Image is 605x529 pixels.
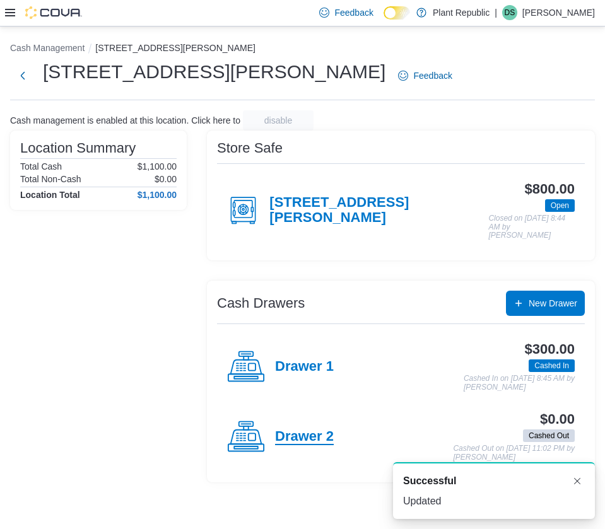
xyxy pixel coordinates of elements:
div: Notification [403,474,585,489]
h6: Total Cash [20,161,62,171]
a: Feedback [393,63,457,88]
span: Cashed In [534,360,569,371]
button: Next [10,63,35,88]
span: Open [551,200,569,211]
span: Open [545,199,575,212]
p: $0.00 [155,174,177,184]
span: Feedback [413,69,452,82]
span: Successful [403,474,456,489]
p: Closed on [DATE] 8:44 AM by [PERSON_NAME] [488,214,575,240]
span: New Drawer [529,297,577,310]
span: disable [264,114,292,127]
button: New Drawer [506,291,585,316]
h3: $800.00 [525,182,575,197]
img: Cova [25,6,82,19]
h4: $1,100.00 [138,190,177,200]
h4: Location Total [20,190,80,200]
h4: [STREET_ADDRESS][PERSON_NAME] [269,195,488,226]
h3: Store Safe [217,141,283,156]
span: Cashed Out [523,429,575,442]
span: Cashed Out [529,430,569,441]
input: Dark Mode [384,6,410,20]
h3: Cash Drawers [217,296,305,311]
div: Updated [403,494,585,509]
p: Cashed Out on [DATE] 11:02 PM by [PERSON_NAME] [453,445,575,462]
button: Dismiss toast [570,474,585,489]
h1: [STREET_ADDRESS][PERSON_NAME] [43,59,385,84]
button: disable [243,110,314,131]
h3: Location Summary [20,141,136,156]
span: Cashed In [529,359,575,372]
p: Plant Republic [433,5,490,20]
p: [PERSON_NAME] [522,5,595,20]
p: Cash management is enabled at this location. Click here to [10,115,240,125]
p: | [495,5,497,20]
h6: Total Non-Cash [20,174,81,184]
h3: $0.00 [540,412,575,427]
div: David Shaw [502,5,517,20]
span: Feedback [334,6,373,19]
h4: Drawer 2 [275,429,334,445]
p: $1,100.00 [138,161,177,171]
button: [STREET_ADDRESS][PERSON_NAME] [95,43,256,53]
button: Cash Management [10,43,85,53]
nav: An example of EuiBreadcrumbs [10,42,595,57]
span: DS [505,5,515,20]
h4: Drawer 1 [275,359,334,375]
p: Cashed In on [DATE] 8:45 AM by [PERSON_NAME] [464,375,575,392]
h3: $300.00 [525,342,575,357]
